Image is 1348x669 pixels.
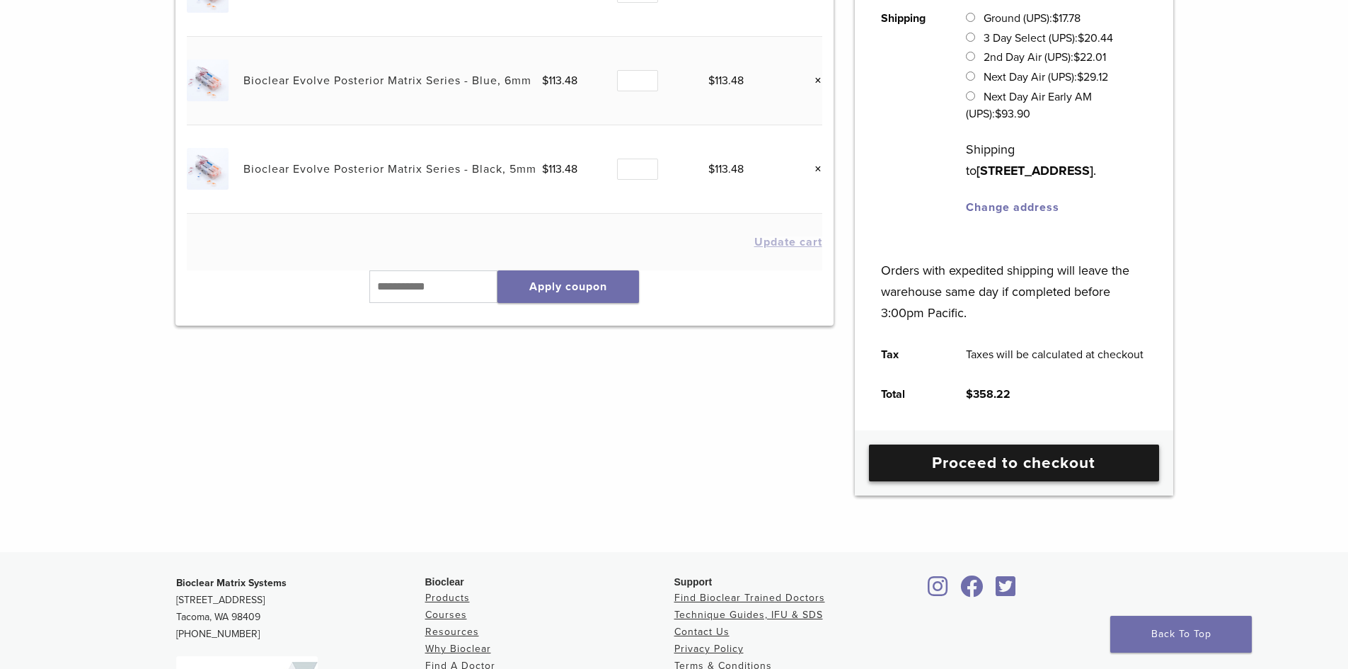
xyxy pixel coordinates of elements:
[995,107,1030,121] bdi: 93.90
[176,577,287,589] strong: Bioclear Matrix Systems
[542,162,548,176] span: $
[176,575,425,643] p: [STREET_ADDRESS] Tacoma, WA 98409 [PHONE_NUMBER]
[1073,50,1106,64] bdi: 22.01
[984,70,1108,84] label: Next Day Air (UPS):
[425,643,491,655] a: Why Bioclear
[243,162,536,176] a: Bioclear Evolve Posterior Matrix Series - Black, 5mm
[674,609,823,621] a: Technique Guides, IFU & SDS
[1052,11,1081,25] bdi: 17.78
[708,74,744,88] bdi: 113.48
[1078,31,1113,45] bdi: 20.44
[950,335,1160,374] td: Taxes will be calculated at checkout
[187,59,229,101] img: Bioclear Evolve Posterior Matrix Series - Blue, 6mm
[542,162,577,176] bdi: 113.48
[1078,31,1084,45] span: $
[991,584,1021,598] a: Bioclear
[1077,70,1108,84] bdi: 29.12
[425,609,467,621] a: Courses
[865,335,950,374] th: Tax
[1077,70,1083,84] span: $
[425,592,470,604] a: Products
[497,270,639,303] button: Apply coupon
[708,162,715,176] span: $
[425,626,479,638] a: Resources
[542,74,548,88] span: $
[865,374,950,414] th: Total
[1052,11,1059,25] span: $
[966,139,1146,181] p: Shipping to .
[966,200,1059,215] a: Change address
[881,239,1146,324] p: Orders with expedited shipping will leave the warehouse same day if completed before 3:00pm Pacific.
[542,74,577,88] bdi: 113.48
[425,576,464,588] span: Bioclear
[674,643,744,655] a: Privacy Policy
[674,592,825,604] a: Find Bioclear Trained Doctors
[923,584,953,598] a: Bioclear
[187,148,229,190] img: Bioclear Evolve Posterior Matrix Series - Black, 5mm
[966,387,1010,401] bdi: 358.22
[956,584,989,598] a: Bioclear
[674,576,713,588] span: Support
[804,72,822,90] a: Remove this item
[674,626,730,638] a: Contact Us
[984,50,1106,64] label: 2nd Day Air (UPS):
[966,90,1091,121] label: Next Day Air Early AM (UPS):
[1110,616,1252,653] a: Back To Top
[1073,50,1080,64] span: $
[966,387,973,401] span: $
[804,160,822,178] a: Remove this item
[984,31,1113,45] label: 3 Day Select (UPS):
[708,74,715,88] span: $
[977,163,1093,178] strong: [STREET_ADDRESS]
[984,11,1081,25] label: Ground (UPS):
[754,236,822,248] button: Update cart
[869,445,1159,481] a: Proceed to checkout
[995,107,1001,121] span: $
[243,74,531,88] a: Bioclear Evolve Posterior Matrix Series - Blue, 6mm
[708,162,744,176] bdi: 113.48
